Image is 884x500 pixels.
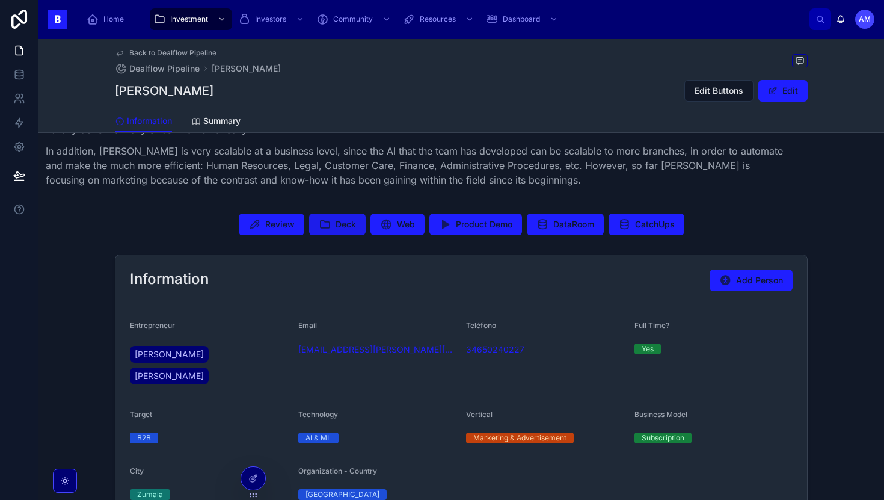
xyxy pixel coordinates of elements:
span: Business Model [634,410,687,419]
a: 34650240227 [466,344,524,356]
span: CatchUps [635,218,675,230]
span: Dashboard [503,14,540,24]
span: Edit Buttons [695,85,743,97]
span: Resources [420,14,456,24]
a: Resources [399,8,480,30]
button: Review [239,214,304,235]
a: [PERSON_NAME] [130,368,209,384]
span: Add Person [736,274,783,286]
span: Teléfono [466,321,496,330]
a: [EMAIL_ADDRESS][PERSON_NAME][DOMAIN_NAME] [298,344,457,356]
button: DataRoom [527,214,604,235]
a: [PERSON_NAME] [130,346,209,363]
a: [PERSON_NAME] [212,63,281,75]
p: In addition, [PERSON_NAME] is very scalable at a business level, since the AI that the team has d... [46,144,787,187]
span: Full Time? [634,321,669,330]
span: Entrepreneur [130,321,175,330]
a: Community [313,8,397,30]
span: Summary [203,115,241,127]
a: Investment [150,8,232,30]
span: Investment [170,14,208,24]
span: Dealflow Pipeline [129,63,200,75]
div: Zumaia [137,489,163,500]
span: Community [333,14,373,24]
span: Technology [298,410,338,419]
a: Summary [191,110,241,134]
span: AM [859,14,871,24]
button: Add Person [710,270,793,291]
h1: [PERSON_NAME] [115,82,213,99]
span: Home [103,14,124,24]
span: Review [265,218,295,230]
span: [PERSON_NAME] [135,370,204,382]
span: Investors [255,14,286,24]
button: Edit Buttons [684,80,754,102]
a: Information [115,110,172,133]
span: [PERSON_NAME] [135,348,204,360]
h2: Information [130,270,209,289]
span: Information [127,115,172,127]
a: Home [83,8,132,30]
span: City [130,466,144,475]
button: CatchUps [609,214,684,235]
a: Dealflow Pipeline [115,63,200,75]
span: Web [397,218,415,230]
span: Email [298,321,317,330]
a: Dashboard [482,8,564,30]
button: Product Demo [429,214,522,235]
span: Target [130,410,152,419]
a: Investors [235,8,310,30]
span: Vertical [466,410,493,419]
span: Product Demo [456,218,512,230]
div: AI & ML [305,433,331,443]
button: Web [370,214,425,235]
div: B2B [137,433,151,443]
div: scrollable content [77,6,809,32]
div: Subscription [642,433,684,443]
div: Marketing & Advertisement [473,433,566,443]
span: Back to Dealflow Pipeline [129,48,216,58]
span: Organization - Country [298,466,377,475]
span: DataRoom [553,218,594,230]
div: [GEOGRAPHIC_DATA] [305,489,379,500]
div: Yes [642,344,654,354]
img: App logo [48,10,67,29]
a: Back to Dealflow Pipeline [115,48,216,58]
button: Edit [758,80,808,102]
span: Deck [336,218,356,230]
button: Deck [309,214,366,235]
